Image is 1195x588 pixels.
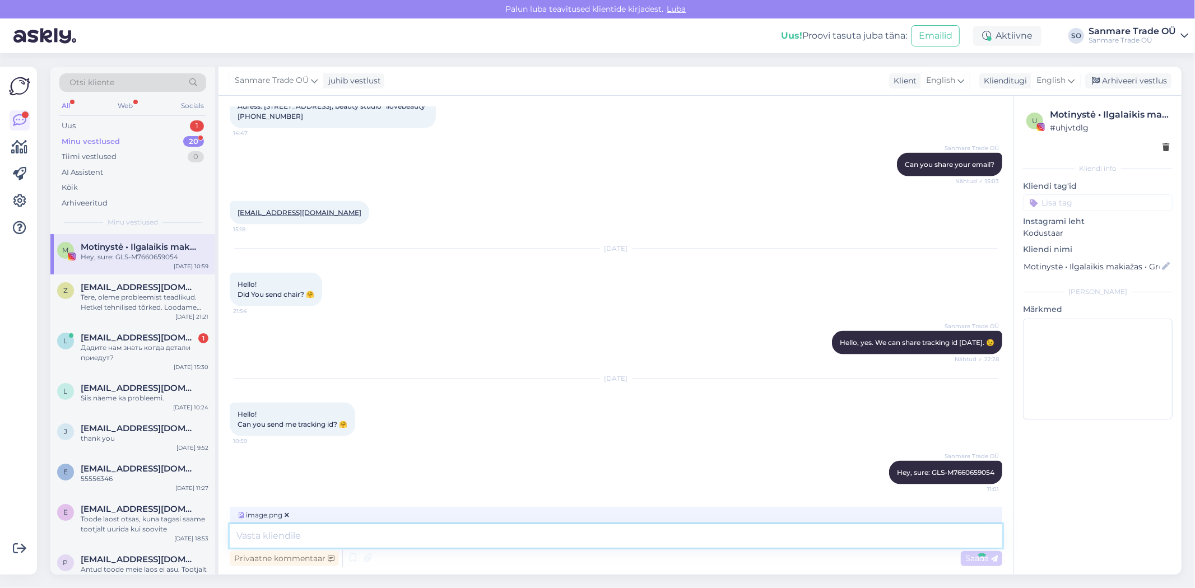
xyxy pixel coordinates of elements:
[955,177,999,185] span: Nähtud ✓ 15:03
[1068,28,1084,44] div: SO
[64,337,68,345] span: l
[9,76,30,97] img: Askly Logo
[897,468,994,477] span: Hey, sure: GLS-M7660659054
[62,120,76,132] div: Uus
[81,282,197,292] span: zazelo@gmail.com
[190,120,204,132] div: 1
[1023,216,1173,227] p: Instagrami leht
[233,307,275,315] span: 21:54
[973,26,1041,46] div: Aktiivne
[108,217,158,227] span: Minu vestlused
[81,564,208,585] div: Antud toode meie laos ei asu. Tootjalt saame tellida 8 tööpäevaga umbes Teie aadressile.
[1023,194,1173,211] input: Lisa tag
[926,74,955,87] span: English
[1089,36,1176,45] div: Sanmare Trade OÜ
[955,355,999,363] span: Nähtud ✓ 22:28
[64,427,67,436] span: j
[81,252,208,262] div: Hey, sure: GLS-M7660659054
[63,468,68,476] span: e
[1023,287,1173,297] div: [PERSON_NAME]
[81,343,208,363] div: Дадите нам знать когда детали приедут?
[62,136,120,147] div: Minu vestlused
[81,514,208,534] div: Toode laost otsas, kuna tagasi saame tootjalt uurida kui soovite
[174,363,208,371] div: [DATE] 15:30
[81,433,208,444] div: thank you
[81,393,208,403] div: Siis näeme ka probleemi.
[238,410,347,428] span: Hello! Can you send me tracking id? 🤗
[174,534,208,543] div: [DATE] 18:53
[889,75,917,87] div: Klient
[63,508,68,516] span: e
[781,29,907,43] div: Proovi tasuta juba täna:
[1050,108,1169,122] div: Motinystė • Ilgalaikis makiažas • Greiti receptai
[233,437,275,445] span: 10:59
[81,383,197,393] span: laurakivik@gmail.com
[62,198,108,209] div: Arhiveeritud
[81,504,197,514] span: evelinamusaelyan777@gmail.com
[174,262,208,270] div: [DATE] 10:59
[183,136,204,147] div: 20
[233,225,275,234] span: 15:18
[1023,164,1173,174] div: Kliendi info
[175,312,208,321] div: [DATE] 21:21
[81,242,197,252] span: Motinystė • Ilgalaikis makiažas • Greiti receptai
[63,246,69,254] span: M
[81,292,208,312] div: Tere, oleme probleemist teadlikud. Hetkel tehnilised tõrked. Loodame pühapäeval [PERSON_NAME]. Va...
[1089,27,1176,36] div: Sanmare Trade OÜ
[945,322,999,330] span: Sanmare Trade OÜ
[979,75,1027,87] div: Klienditugi
[840,338,994,347] span: Hello, yes. We can share tracking id [DATE]. 😉
[1023,227,1173,239] p: Kodustaar
[230,244,1002,254] div: [DATE]
[238,280,314,298] span: Hello! Did You send chair? 🤗
[175,484,208,492] div: [DATE] 11:27
[324,75,381,87] div: juhib vestlust
[1023,180,1173,192] p: Kliendi tag'id
[63,286,68,295] span: z
[198,333,208,343] div: 1
[81,464,197,474] span: evelinamusaelyan777@gmail.com
[1023,304,1173,315] p: Märkmed
[1085,73,1171,88] div: Arhiveeri vestlus
[59,99,72,113] div: All
[664,4,690,14] span: Luba
[62,182,78,193] div: Kõik
[81,474,208,484] div: 55556346
[173,403,208,412] div: [DATE] 10:24
[905,160,994,169] span: Can you share your email?
[945,452,999,460] span: Sanmare Trade OÜ
[179,99,206,113] div: Socials
[62,167,103,178] div: AI Assistent
[230,374,1002,384] div: [DATE]
[62,151,117,162] div: Tiimi vestlused
[81,333,197,343] span: lenchikshvydka@gmail.com
[81,423,197,433] span: jila.svicevic@gmail.com
[1089,27,1188,45] a: Sanmare Trade OÜSanmare Trade OÜ
[238,208,361,217] a: [EMAIL_ADDRESS][DOMAIN_NAME]
[1032,116,1038,125] span: u
[63,558,68,567] span: p
[945,144,999,152] span: Sanmare Trade OÜ
[1036,74,1066,87] span: English
[64,387,68,395] span: l
[912,25,960,46] button: Emailid
[81,554,197,564] span: peeter.mail@mail.ee
[233,129,275,137] span: 14:47
[176,444,208,452] div: [DATE] 9:52
[188,151,204,162] div: 0
[1023,244,1173,255] p: Kliendi nimi
[116,99,136,113] div: Web
[957,485,999,493] span: 11:01
[781,30,802,41] b: Uus!
[235,74,309,87] span: Sanmare Trade OÜ
[69,77,114,88] span: Otsi kliente
[1024,260,1160,273] input: Lisa nimi
[1050,122,1169,134] div: # uhjvtdlg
